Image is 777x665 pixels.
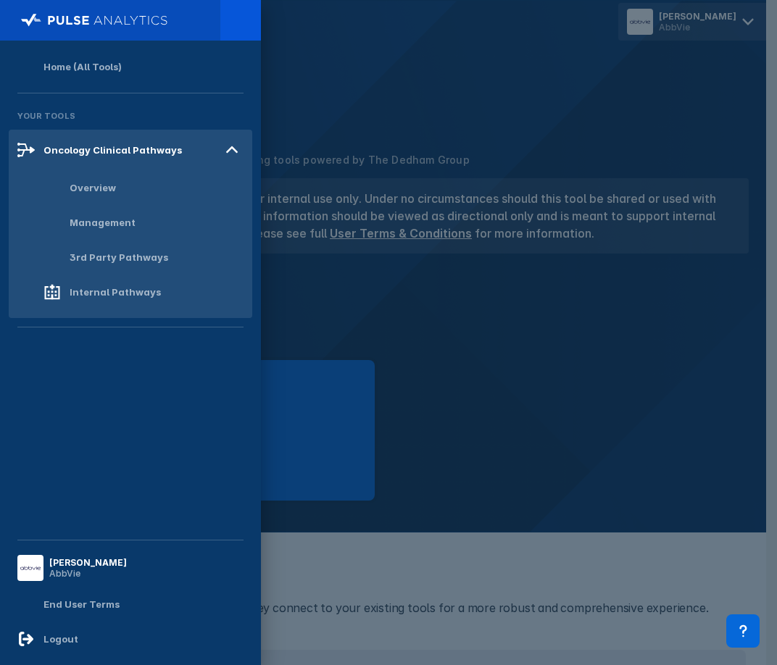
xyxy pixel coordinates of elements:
div: Home (All Tools) [43,61,122,72]
a: Home (All Tools) [9,49,252,84]
div: Management [70,217,136,228]
a: Management [9,205,252,240]
img: menu button [20,558,41,578]
div: End User Terms [43,598,120,610]
a: End User Terms [9,587,252,622]
img: pulse-logo-full-white.svg [21,10,168,30]
div: Overview [70,182,116,193]
div: [PERSON_NAME] [49,557,127,568]
a: Internal Pathways [9,275,252,309]
div: Contact Support [726,614,760,648]
div: Logout [43,633,78,645]
a: 3rd Party Pathways [9,240,252,275]
div: Oncology Clinical Pathways [43,144,182,156]
div: Internal Pathways [70,286,161,298]
div: Your Tools [9,102,252,130]
a: Overview [9,170,252,205]
div: AbbVie [49,568,127,579]
div: 3rd Party Pathways [70,251,168,263]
